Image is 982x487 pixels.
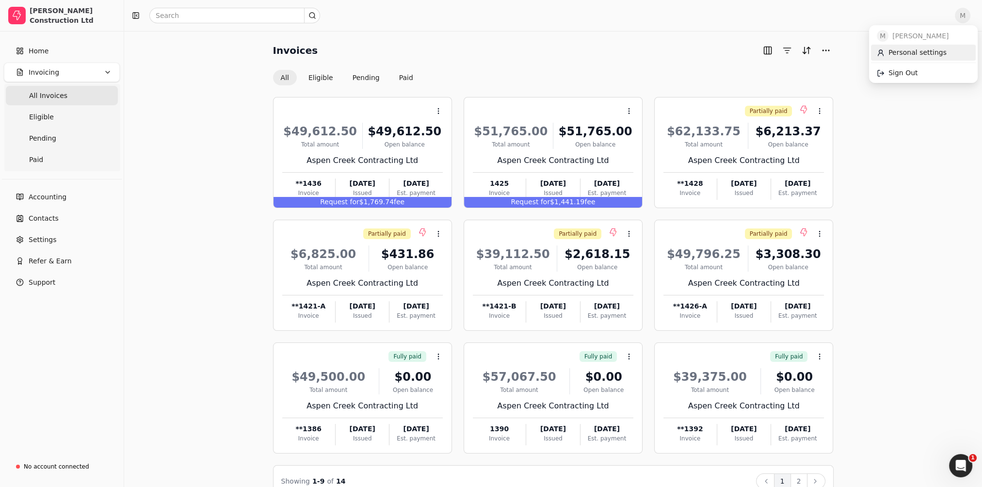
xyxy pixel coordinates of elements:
[473,123,549,140] div: $51,765.00
[336,424,389,434] div: [DATE]
[580,424,633,434] div: [DATE]
[149,8,320,23] input: Search
[888,68,918,78] span: Sign Out
[717,179,771,189] div: [DATE]
[282,434,335,443] div: Invoice
[29,133,56,144] span: Pending
[892,31,949,41] span: [PERSON_NAME]
[282,311,335,320] div: Invoice
[580,189,633,197] div: Est. payment
[29,112,54,122] span: Eligible
[663,140,744,149] div: Total amount
[473,179,526,189] div: 1425
[511,198,550,206] span: Request for
[717,301,771,311] div: [DATE]
[663,263,744,272] div: Total amount
[282,386,375,394] div: Total amount
[4,187,120,207] a: Accounting
[4,251,120,271] button: Refer & Earn
[557,140,633,149] div: Open balance
[526,311,580,320] div: Issued
[4,230,120,249] a: Settings
[877,30,888,42] span: M
[580,301,633,311] div: [DATE]
[473,434,526,443] div: Invoice
[771,189,824,197] div: Est. payment
[717,424,771,434] div: [DATE]
[969,454,977,462] span: 1
[389,189,442,197] div: Est. payment
[663,434,716,443] div: Invoice
[750,229,788,238] span: Partially paid
[464,197,642,208] div: $1,441.19
[580,311,633,320] div: Est. payment
[526,301,580,311] div: [DATE]
[752,123,824,140] div: $6,213.37
[282,400,443,412] div: Aspen Creek Contracting Ltd
[584,198,595,206] span: fee
[752,140,824,149] div: Open balance
[30,6,115,25] div: [PERSON_NAME] Construction Ltd
[765,386,824,394] div: Open balance
[561,263,633,272] div: Open balance
[663,386,757,394] div: Total amount
[274,197,451,208] div: $1,769.74
[580,434,633,443] div: Est. payment
[336,179,389,189] div: [DATE]
[771,301,824,311] div: [DATE]
[473,263,553,272] div: Total amount
[4,273,120,292] button: Support
[367,123,443,140] div: $49,612.50
[4,63,120,82] button: Invoicing
[771,179,824,189] div: [DATE]
[561,245,633,263] div: $2,618.15
[6,150,118,169] a: Paid
[663,277,824,289] div: Aspen Creek Contracting Ltd
[373,263,443,272] div: Open balance
[574,386,633,394] div: Open balance
[775,352,803,361] span: Fully paid
[273,70,421,85] div: Invoice filter options
[336,189,389,197] div: Issued
[389,311,442,320] div: Est. payment
[383,386,443,394] div: Open balance
[336,311,389,320] div: Issued
[4,458,120,475] a: No account connected
[336,434,389,443] div: Issued
[771,434,824,443] div: Est. payment
[584,352,612,361] span: Fully paid
[663,245,744,263] div: $49,796.25
[663,155,824,166] div: Aspen Creek Contracting Ltd
[4,209,120,228] a: Contacts
[29,256,72,266] span: Refer & Earn
[29,235,56,245] span: Settings
[393,352,421,361] span: Fully paid
[281,477,310,485] span: Showing
[389,179,442,189] div: [DATE]
[282,277,443,289] div: Aspen Creek Contracting Ltd
[373,245,443,263] div: $431.86
[473,386,566,394] div: Total amount
[29,46,48,56] span: Home
[273,43,318,58] h2: Invoices
[345,70,387,85] button: Pending
[526,189,580,197] div: Issued
[312,477,324,485] span: 1 - 9
[473,140,549,149] div: Total amount
[473,311,526,320] div: Invoice
[282,245,365,263] div: $6,825.00
[717,311,771,320] div: Issued
[336,301,389,311] div: [DATE]
[389,434,442,443] div: Est. payment
[29,67,59,78] span: Invoicing
[282,263,365,272] div: Total amount
[473,189,526,197] div: Invoice
[663,368,757,386] div: $39,375.00
[949,454,972,477] iframe: Intercom live chat
[473,245,553,263] div: $39,112.50
[473,155,633,166] div: Aspen Creek Contracting Ltd
[663,189,716,197] div: Invoice
[663,400,824,412] div: Aspen Creek Contracting Ltd
[663,123,744,140] div: $62,133.75
[327,477,334,485] span: of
